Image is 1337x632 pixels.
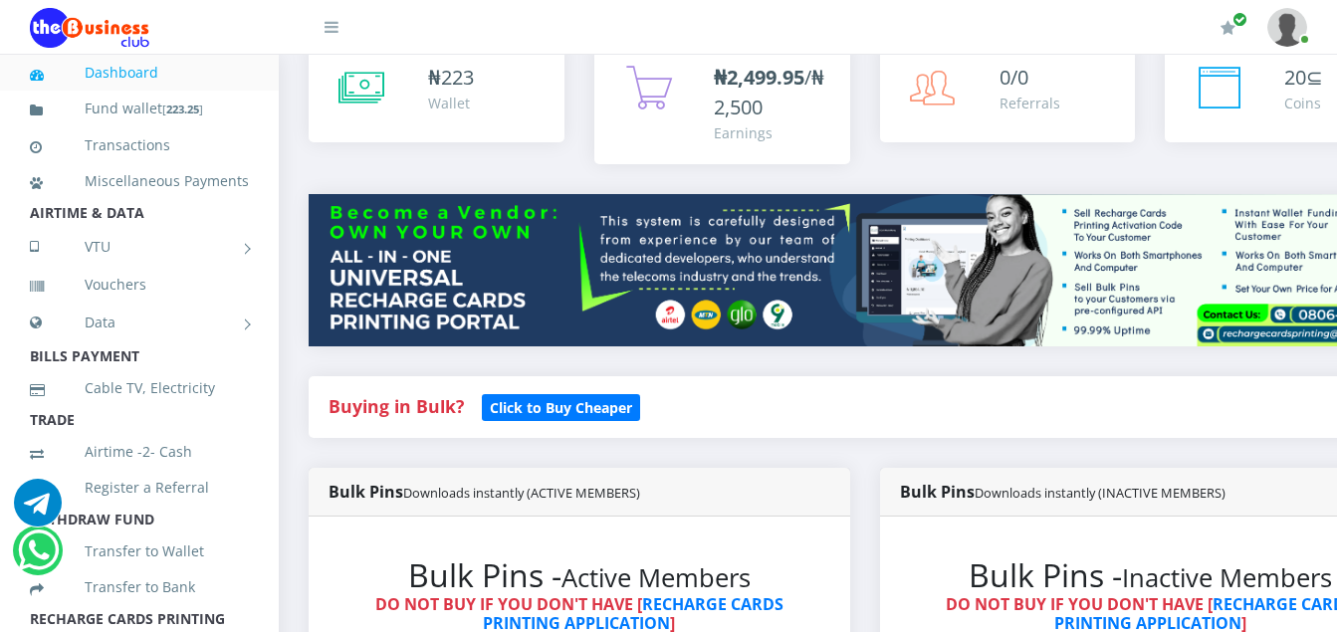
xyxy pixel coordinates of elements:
[14,494,62,527] a: Chat for support
[18,541,59,574] a: Chat for support
[428,93,474,113] div: Wallet
[30,298,249,347] a: Data
[30,158,249,204] a: Miscellaneous Payments
[1232,12,1247,27] span: Renew/Upgrade Subscription
[30,429,249,475] a: Airtime -2- Cash
[30,262,249,308] a: Vouchers
[490,398,632,417] b: Click to Buy Cheaper
[1284,64,1306,91] span: 20
[482,394,640,418] a: Click to Buy Cheaper
[30,222,249,272] a: VTU
[1267,8,1307,47] img: User
[441,64,474,91] span: 223
[162,102,203,116] small: [ ]
[329,481,640,503] strong: Bulk Pins
[714,122,830,143] div: Earnings
[30,564,249,610] a: Transfer to Bank
[30,528,249,574] a: Transfer to Wallet
[594,43,850,164] a: ₦2,499.95/₦2,500 Earnings
[309,43,564,142] a: ₦223 Wallet
[30,365,249,411] a: Cable TV, Electricity
[30,8,149,48] img: Logo
[166,102,199,116] b: 223.25
[561,560,751,595] small: Active Members
[714,64,804,91] b: ₦2,499.95
[975,484,1226,502] small: Downloads instantly (INACTIVE MEMBERS)
[30,50,249,96] a: Dashboard
[1284,93,1323,113] div: Coins
[1221,20,1235,36] i: Renew/Upgrade Subscription
[714,64,824,120] span: /₦2,500
[1122,560,1332,595] small: Inactive Members
[30,465,249,511] a: Register a Referral
[428,63,474,93] div: ₦
[880,43,1136,142] a: 0/0 Referrals
[1000,64,1028,91] span: 0/0
[1000,93,1060,113] div: Referrals
[900,481,1226,503] strong: Bulk Pins
[30,122,249,168] a: Transactions
[329,394,464,418] strong: Buying in Bulk?
[1284,63,1323,93] div: ⊆
[348,556,810,594] h2: Bulk Pins -
[403,484,640,502] small: Downloads instantly (ACTIVE MEMBERS)
[30,86,249,132] a: Fund wallet[223.25]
